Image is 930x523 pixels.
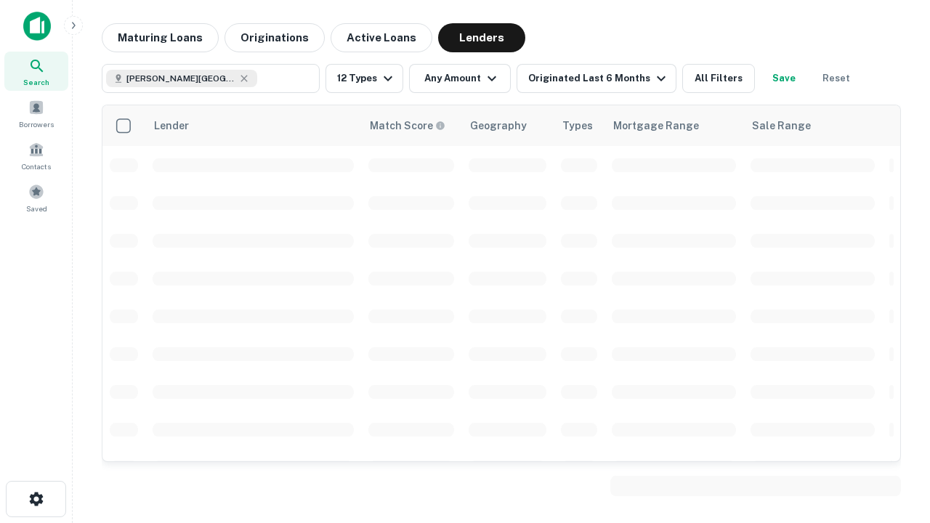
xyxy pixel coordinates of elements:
a: Saved [4,178,68,217]
button: Lenders [438,23,525,52]
button: Save your search to get updates of matches that match your search criteria. [761,64,807,93]
a: Borrowers [4,94,68,133]
span: Contacts [22,161,51,172]
button: All Filters [682,64,755,93]
th: Types [554,105,604,146]
th: Mortgage Range [604,105,743,146]
div: Types [562,117,593,134]
div: Lender [154,117,189,134]
th: Capitalize uses an advanced AI algorithm to match your search with the best lender. The match sco... [361,105,461,146]
span: Borrowers [19,118,54,130]
th: Geography [461,105,554,146]
div: Capitalize uses an advanced AI algorithm to match your search with the best lender. The match sco... [370,118,445,134]
button: Active Loans [331,23,432,52]
button: Originations [225,23,325,52]
span: Search [23,76,49,88]
span: [PERSON_NAME][GEOGRAPHIC_DATA], [GEOGRAPHIC_DATA] [126,72,235,85]
th: Sale Range [743,105,882,146]
a: Search [4,52,68,91]
button: Maturing Loans [102,23,219,52]
div: Mortgage Range [613,117,699,134]
h6: Match Score [370,118,442,134]
iframe: Chat Widget [857,407,930,477]
div: Geography [470,117,527,134]
button: Originated Last 6 Months [517,64,676,93]
div: Sale Range [752,117,811,134]
span: Saved [26,203,47,214]
th: Lender [145,105,361,146]
button: Any Amount [409,64,511,93]
button: Reset [813,64,860,93]
a: Contacts [4,136,68,175]
img: capitalize-icon.png [23,12,51,41]
button: 12 Types [325,64,403,93]
div: Originated Last 6 Months [528,70,670,87]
